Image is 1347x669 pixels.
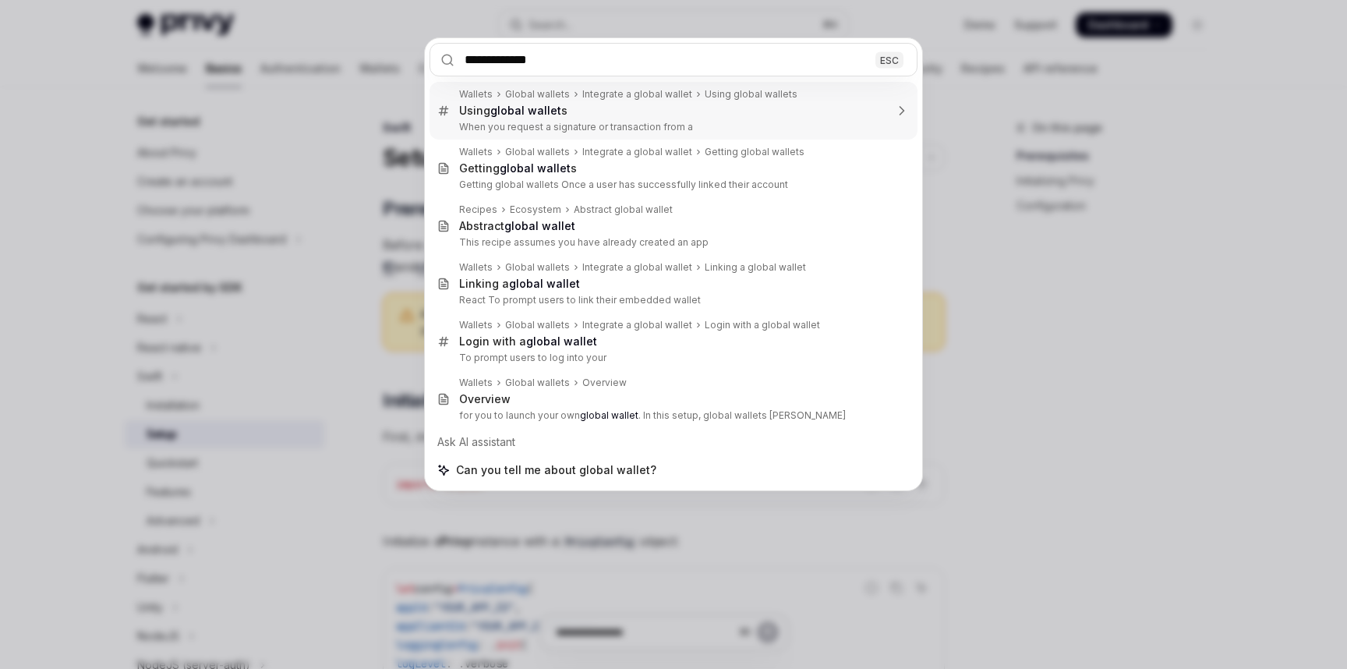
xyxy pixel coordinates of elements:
div: Linking a [459,277,580,291]
div: Ask AI assistant [430,428,917,456]
p: When you request a signature or transaction from a [459,121,885,133]
span: Can you tell me about global wallet? [456,462,656,478]
div: Integrate a global wallet [582,319,692,331]
div: Overview [582,377,627,389]
div: Global wallets [505,377,570,389]
p: React To prompt users to link their embedded wallet [459,294,885,306]
div: Ecosystem [510,204,561,216]
p: for you to launch your own . In this setup, global wallets [PERSON_NAME] [459,409,885,422]
b: global wallet [500,161,571,175]
b: global wallet [526,334,597,348]
div: Using global wallets [705,88,797,101]
div: Using s [459,104,567,118]
div: Wallets [459,146,493,158]
div: Recipes [459,204,497,216]
b: global wallet [509,277,580,290]
div: Getting s [459,161,577,175]
div: Login with a global wallet [705,319,820,331]
div: Abstract global wallet [574,204,673,216]
b: global wallet [490,104,561,117]
p: This recipe assumes you have already created an app [459,236,885,249]
div: Overview [459,392,511,406]
div: Integrate a global wallet [582,146,692,158]
b: global wallet [504,219,575,232]
div: Global wallets [505,319,570,331]
div: Integrate a global wallet [582,88,692,101]
div: Login with a [459,334,597,349]
div: Wallets [459,319,493,331]
p: To prompt users to log into your [459,352,885,364]
div: Abstract [459,219,575,233]
div: ESC [875,51,903,68]
div: Global wallets [505,88,570,101]
b: global wallet [580,409,638,421]
div: Getting global wallets [705,146,804,158]
p: Getting global wallets Once a user has successfully linked their account [459,179,885,191]
div: Wallets [459,377,493,389]
div: Global wallets [505,146,570,158]
div: Integrate a global wallet [582,261,692,274]
div: Wallets [459,261,493,274]
div: Global wallets [505,261,570,274]
div: Wallets [459,88,493,101]
div: Linking a global wallet [705,261,806,274]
